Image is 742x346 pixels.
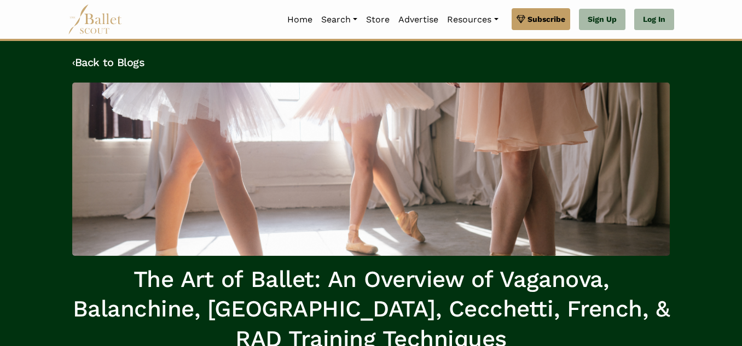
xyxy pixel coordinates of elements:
a: Search [317,8,362,31]
a: Log In [634,9,674,31]
a: Sign Up [579,9,625,31]
a: Advertise [394,8,443,31]
img: gem.svg [517,13,525,25]
a: Store [362,8,394,31]
a: Resources [443,8,502,31]
span: Subscribe [527,13,565,25]
img: header_image.img [72,83,670,256]
a: Subscribe [512,8,570,30]
a: ‹Back to Blogs [72,56,144,69]
code: ‹ [72,55,75,69]
a: Home [283,8,317,31]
